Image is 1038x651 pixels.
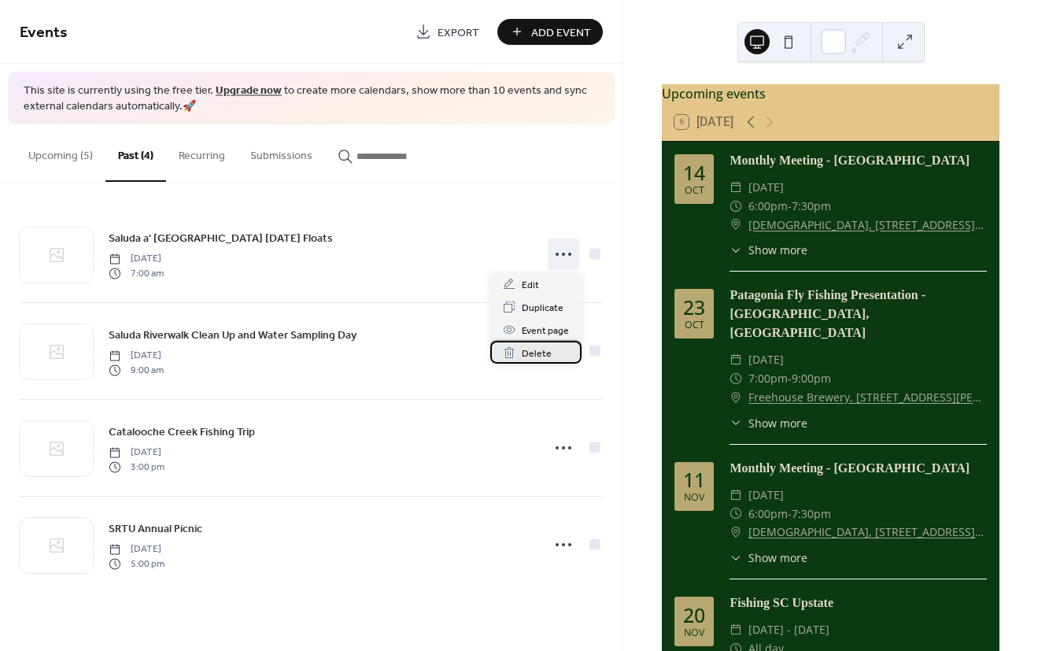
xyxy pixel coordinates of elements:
div: 14 [683,163,705,183]
span: [DATE] [109,349,164,363]
a: Catalooche Creek Fishing Trip [109,423,255,441]
span: Saluda a' [GEOGRAPHIC_DATA] [DATE] Floats [109,231,333,247]
div: ​ [730,486,742,505]
span: Show more [748,549,807,566]
div: 11 [683,470,705,490]
span: - [788,369,792,388]
span: [DATE] [748,486,784,505]
button: ​Show more [730,242,807,258]
div: ​ [730,369,742,388]
span: [DATE] [748,178,784,197]
span: [DATE] [748,350,784,369]
span: 7:00 am [109,266,164,280]
span: 5:00 pm [109,557,164,571]
span: [DATE] [109,446,164,460]
div: Nov [684,628,704,638]
span: Export [438,24,479,41]
button: Submissions [238,124,325,180]
div: ​ [730,350,742,369]
a: Saluda a' [GEOGRAPHIC_DATA] [DATE] Floats [109,229,333,247]
div: Monthly Meeting - [GEOGRAPHIC_DATA] [730,151,987,170]
button: Add Event [497,19,603,45]
button: Upcoming (5) [16,124,105,180]
div: ​ [730,523,742,542]
a: Fishing SC Upstate [730,596,833,609]
span: Edit [522,277,539,294]
div: ​ [730,388,742,407]
div: Upcoming events [662,84,999,103]
button: ​Show more [730,415,807,431]
span: Catalooche Creek Fishing Trip [109,424,255,441]
div: Nov [684,493,704,503]
div: ​ [730,620,742,639]
a: Upgrade now [216,80,282,102]
button: Past (4) [105,124,166,182]
span: 7:30pm [792,505,831,523]
span: 6:00pm [748,197,788,216]
span: [DATE] [109,542,164,557]
div: Patagonia Fly Fishing Presentation - [GEOGRAPHIC_DATA], [GEOGRAPHIC_DATA] [730,286,987,342]
div: ​ [730,549,742,566]
a: Saluda Riverwalk Clean Up and Water Sampling Day [109,326,356,344]
a: [DEMOGRAPHIC_DATA], [STREET_ADDRESS] [GEOGRAPHIC_DATA], SC 29201 [748,523,987,542]
a: Freehouse Brewery, [STREET_ADDRESS][PERSON_NAME] [748,388,987,407]
a: [DEMOGRAPHIC_DATA], [STREET_ADDRESS] [GEOGRAPHIC_DATA], SC 29201 [748,216,987,235]
span: [DATE] [109,252,164,266]
div: Oct [685,186,704,196]
div: Oct [685,320,704,331]
span: 3:00 pm [109,460,164,474]
span: Add Event [531,24,591,41]
a: SRTU Annual Picnic [109,520,202,538]
span: Events [20,17,68,48]
div: ​ [730,242,742,258]
div: ​ [730,415,742,431]
span: [DATE] - [DATE] [748,620,829,639]
div: ​ [730,178,742,197]
span: 7:30pm [792,197,831,216]
div: ​ [730,197,742,216]
span: This site is currently using the free tier. to create more calendars, show more than 10 events an... [24,83,599,114]
span: 6:00pm [748,505,788,523]
span: - [788,505,792,523]
div: Monthly Meeting - [GEOGRAPHIC_DATA] [730,459,987,478]
span: Delete [522,346,552,362]
span: 9:00 am [109,363,164,377]
div: 23 [683,298,705,317]
span: Duplicate [522,300,563,316]
span: Event page [522,323,569,339]
button: Recurring [166,124,238,180]
div: ​ [730,505,742,523]
span: SRTU Annual Picnic [109,521,202,538]
span: 7:00pm [748,369,788,388]
div: 20 [683,605,705,625]
span: Show more [748,242,807,258]
span: Show more [748,415,807,431]
a: Export [404,19,491,45]
span: - [788,197,792,216]
div: ​ [730,216,742,235]
span: Saluda Riverwalk Clean Up and Water Sampling Day [109,327,356,344]
button: ​Show more [730,549,807,566]
span: 9:00pm [792,369,831,388]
